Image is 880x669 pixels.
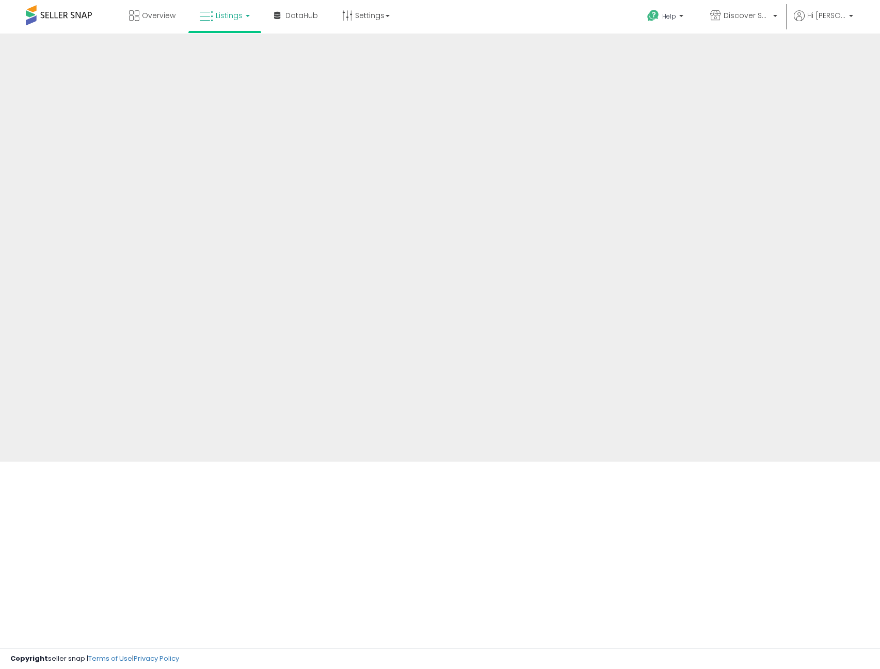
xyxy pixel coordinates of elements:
i: Get Help [647,9,660,22]
span: Help [662,12,676,21]
a: Hi [PERSON_NAME] [794,10,853,34]
span: Hi [PERSON_NAME] [807,10,846,21]
span: Discover Savings [724,10,770,21]
span: DataHub [285,10,318,21]
span: Listings [216,10,243,21]
a: Help [639,2,694,34]
span: Overview [142,10,175,21]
